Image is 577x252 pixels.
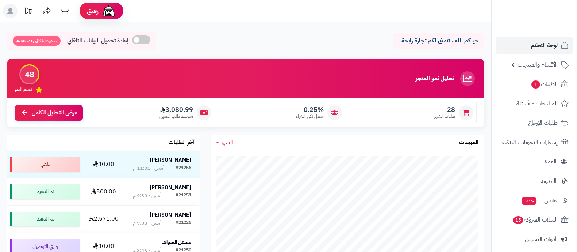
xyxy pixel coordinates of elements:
a: الشهر [216,138,233,147]
span: عرض التحليل الكامل [32,109,77,117]
span: جديد [522,197,536,205]
span: الأقسام والمنتجات [518,60,558,70]
span: طلبات الإرجاع [528,118,558,128]
td: 30.00 [82,151,124,178]
span: 1 [531,80,540,89]
span: 28 [434,106,455,114]
span: 15 [513,216,523,224]
div: أمس - 9:08 م [133,219,161,227]
span: لوحة التحكم [531,40,558,50]
span: وآتس آب [522,195,557,206]
span: إعادة تحميل البيانات التلقائي [67,37,128,45]
img: ai-face.png [101,4,116,18]
span: المدونة [541,176,557,186]
a: المدونة [496,172,573,190]
a: الطلبات1 [496,75,573,93]
strong: مشعل الشواف [162,238,191,246]
div: #21251 [176,192,191,199]
div: تم التنفيذ [10,184,80,199]
a: المراجعات والأسئلة [496,95,573,112]
span: 3,080.99 [159,106,193,114]
div: أمس - 9:30 م [133,192,161,199]
span: إشعارات التحويلات البنكية [502,137,558,147]
a: طلبات الإرجاع [496,114,573,132]
h3: تحليل نمو المتجر [416,75,454,82]
a: وآتس آبجديد [496,192,573,209]
span: الشهر [221,138,233,147]
span: 0.25% [296,106,324,114]
strong: [PERSON_NAME] [150,156,191,164]
strong: [PERSON_NAME] [150,184,191,191]
span: المراجعات والأسئلة [516,98,558,109]
a: العملاء [496,153,573,170]
a: تحديثات المنصة [19,4,38,20]
span: متوسط طلب العميل [159,113,193,120]
a: أدوات التسويق [496,230,573,248]
span: العملاء [542,157,557,167]
a: عرض التحليل الكامل [15,105,83,121]
img: logo-2.png [527,5,570,21]
div: #21226 [176,219,191,227]
span: طلبات الشهر [434,113,455,120]
div: أمس - 11:01 م [133,165,164,172]
a: لوحة التحكم [496,37,573,54]
span: الطلبات [531,79,558,89]
div: ملغي [10,157,80,172]
strong: [PERSON_NAME] [150,211,191,219]
td: 2,571.00 [82,206,124,233]
span: أدوات التسويق [525,234,557,244]
span: رفيق [87,7,99,15]
span: معدل تكرار الشراء [296,113,324,120]
div: #21256 [176,165,191,172]
span: السلات المتروكة [512,215,558,225]
td: 500.00 [82,178,124,205]
h3: آخر الطلبات [169,139,194,146]
span: تقييم النمو [15,86,32,93]
a: إشعارات التحويلات البنكية [496,133,573,151]
a: السلات المتروكة15 [496,211,573,229]
div: تم التنفيذ [10,212,80,226]
h3: المبيعات [459,139,478,146]
span: تحديث تلقائي بعد: 4:58 [13,36,61,46]
p: حياكم الله ، نتمنى لكم تجارة رابحة [398,37,478,45]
